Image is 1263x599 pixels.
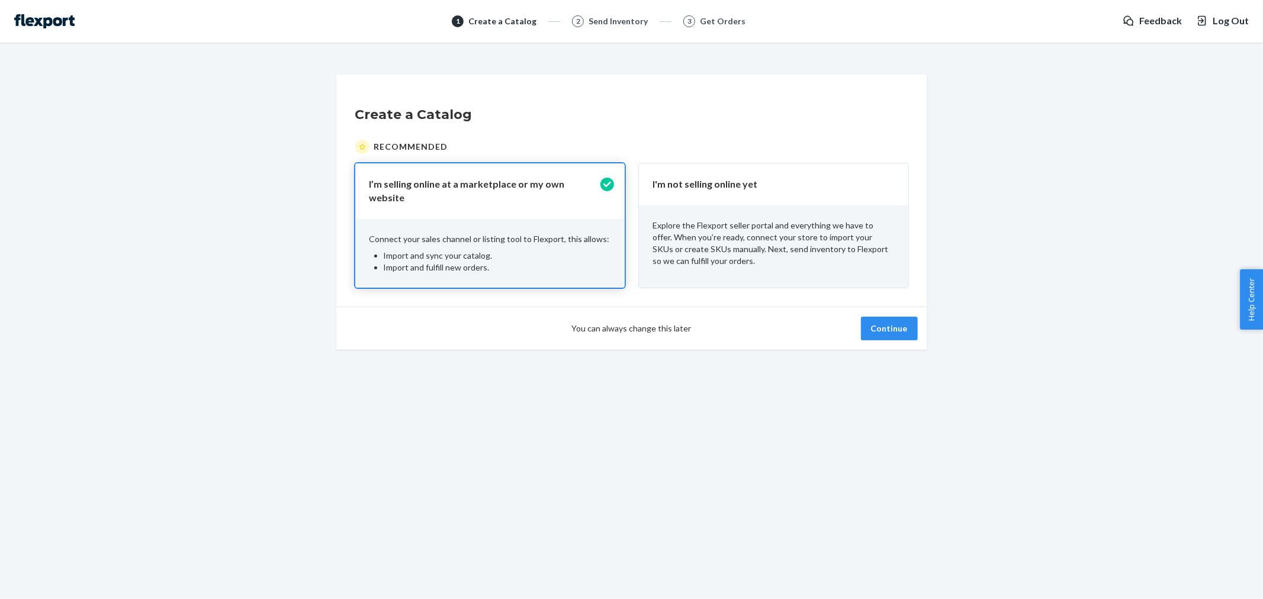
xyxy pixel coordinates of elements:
span: Import and fulfill new orders. [384,262,490,272]
button: I’m selling online at a marketplace or my own websiteConnect your sales channel or listing tool t... [355,163,625,288]
p: I'm not selling online yet [653,178,880,191]
button: Continue [861,317,918,340]
span: Log Out [1213,14,1249,28]
span: Feedback [1139,14,1182,28]
img: Flexport logo [14,14,75,28]
span: You can always change this later [572,323,692,334]
div: Send Inventory [589,15,648,27]
span: 3 [687,16,692,26]
button: I'm not selling online yetExplore the Flexport seller portal and everything we have to offer. Whe... [639,163,908,288]
span: Recommended [374,141,448,153]
div: Create a Catalog [468,15,536,27]
button: Log Out [1196,14,1249,28]
p: I’m selling online at a marketplace or my own website [369,178,596,205]
span: 1 [456,16,460,26]
span: 2 [576,16,580,26]
h1: Create a Catalog [355,105,908,124]
span: Import and sync your catalog. [384,250,493,260]
div: Get Orders [700,15,745,27]
a: Feedback [1123,14,1182,28]
p: Explore the Flexport seller portal and everything we have to offer. When you’re ready, connect yo... [653,220,894,267]
p: Connect your sales channel or listing tool to Flexport, this allows: [369,233,610,245]
button: Help Center [1240,269,1263,330]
